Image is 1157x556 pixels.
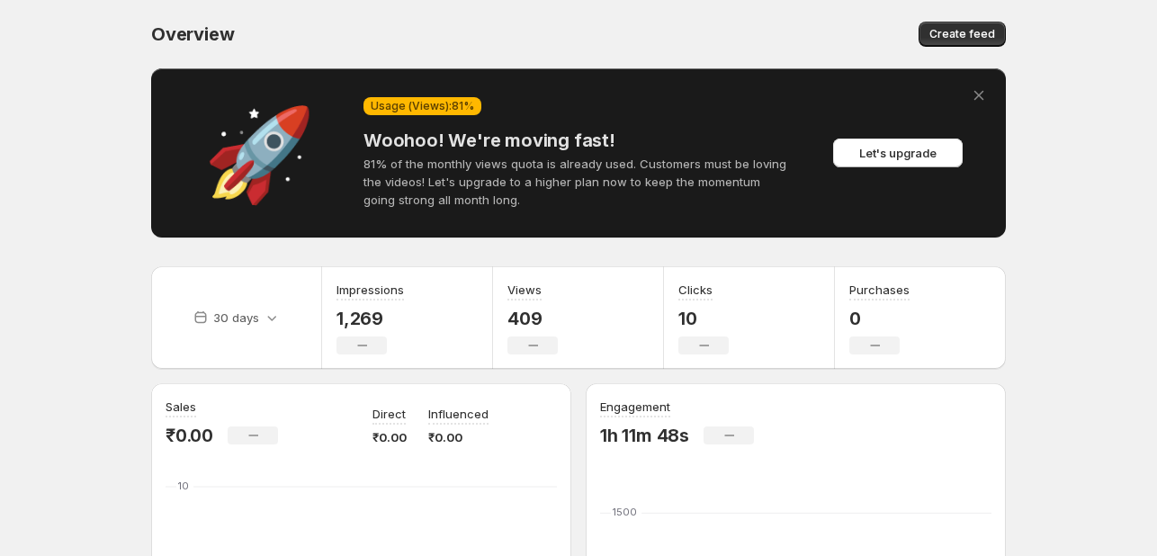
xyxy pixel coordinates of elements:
p: 0 [849,308,910,329]
h3: Impressions [336,281,404,299]
text: 10 [178,480,189,492]
p: ₹0.00 [428,428,489,446]
p: 81% of the monthly views quota is already used. Customers must be loving the videos! Let's upgrad... [363,155,794,209]
h4: Woohoo! We're moving fast! [363,130,794,151]
p: 1,269 [336,308,404,329]
text: 1500 [613,506,637,518]
button: Dismiss alert [966,83,991,108]
p: Influenced [428,405,489,423]
span: Overview [151,23,234,45]
h3: Clicks [678,281,713,299]
button: Let's upgrade [833,139,963,167]
button: Create feed [919,22,1006,47]
p: ₹0.00 [166,425,213,446]
h3: Sales [166,398,196,416]
div: Usage (Views): 81 % [363,97,481,115]
h3: Purchases [849,281,910,299]
p: 1h 11m 48s [600,425,689,446]
p: Direct [372,405,406,423]
p: ₹0.00 [372,428,407,446]
div: 🚀 [169,144,349,162]
h3: Engagement [600,398,670,416]
span: Create feed [929,27,995,41]
span: Let's upgrade [859,144,937,162]
h3: Views [507,281,542,299]
p: 30 days [213,309,259,327]
p: 409 [507,308,558,329]
p: 10 [678,308,729,329]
